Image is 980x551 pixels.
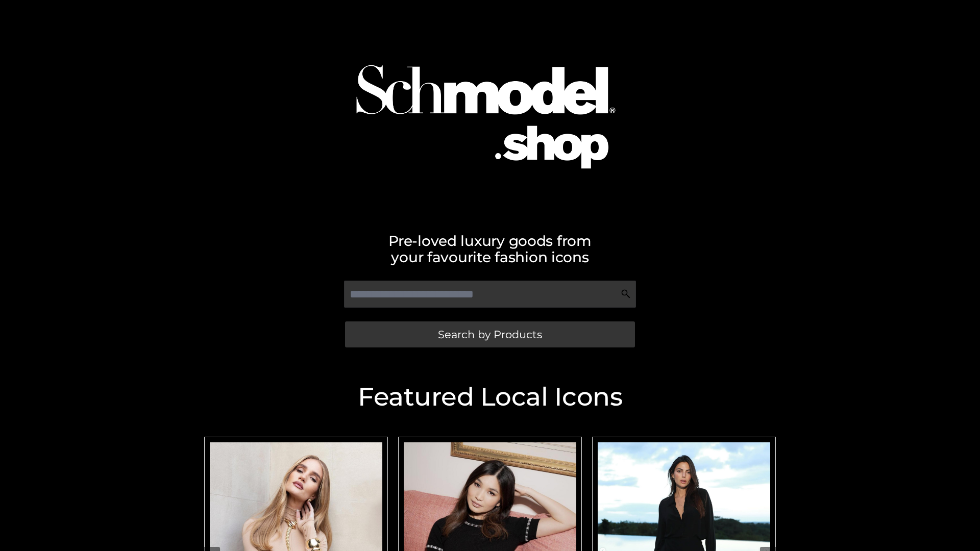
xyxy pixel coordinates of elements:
h2: Pre-loved luxury goods from your favourite fashion icons [199,233,781,265]
h2: Featured Local Icons​ [199,384,781,410]
img: Search Icon [621,289,631,299]
span: Search by Products [438,329,542,340]
a: Search by Products [345,321,635,347]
